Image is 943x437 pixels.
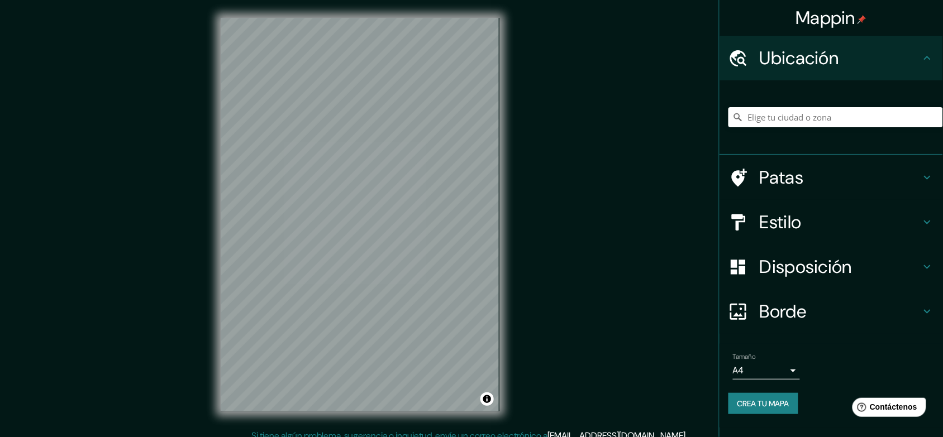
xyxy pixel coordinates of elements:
button: Crea tu mapa [728,393,798,414]
font: Borde [760,300,807,323]
font: Patas [760,166,804,189]
iframe: Lanzador de widgets de ayuda [844,393,931,425]
font: Tamaño [733,352,756,361]
font: Crea tu mapa [737,398,789,409]
input: Elige tu ciudad o zona [728,107,943,127]
img: pin-icon.png [858,15,866,24]
canvas: Mapa [221,18,499,411]
font: A4 [733,364,744,376]
div: Estilo [720,200,943,244]
font: Estilo [760,210,802,234]
div: Borde [720,289,943,334]
div: Disposición [720,244,943,289]
div: Ubicación [720,36,943,80]
font: Ubicación [760,46,839,70]
button: Activar o desactivar atribución [480,392,494,406]
font: Mappin [796,6,856,30]
div: A4 [733,362,800,380]
font: Disposición [760,255,852,278]
div: Patas [720,155,943,200]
